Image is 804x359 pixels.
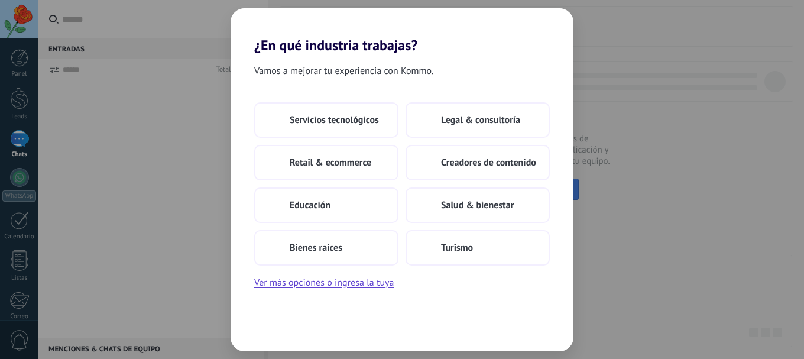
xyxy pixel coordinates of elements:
[254,63,433,79] span: Vamos a mejorar tu experiencia con Kommo.
[406,102,550,138] button: Legal & consultoría
[441,114,520,126] span: Legal & consultoría
[254,187,398,223] button: Educación
[254,230,398,266] button: Bienes raíces
[290,114,379,126] span: Servicios tecnológicos
[406,145,550,180] button: Creadores de contenido
[290,242,342,254] span: Bienes raíces
[441,157,536,169] span: Creadores de contenido
[254,145,398,180] button: Retail & ecommerce
[231,8,573,54] h2: ¿En qué industria trabajas?
[290,157,371,169] span: Retail & ecommerce
[406,187,550,223] button: Salud & bienestar
[441,242,473,254] span: Turismo
[290,199,330,211] span: Educación
[254,275,394,290] button: Ver más opciones o ingresa la tuya
[406,230,550,266] button: Turismo
[441,199,514,211] span: Salud & bienestar
[254,102,398,138] button: Servicios tecnológicos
